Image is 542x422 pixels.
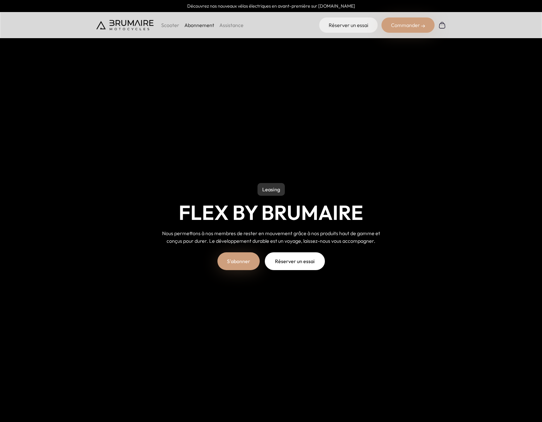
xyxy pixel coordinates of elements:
[179,201,363,224] h1: Flex by Brumaire
[162,230,380,244] span: Nous permettons à nos membres de rester en mouvement grâce à nos produits haut de gamme et conçus...
[161,21,179,29] p: Scooter
[184,22,214,28] a: Abonnement
[96,20,154,30] img: Brumaire Motocycles
[265,252,325,270] a: Réserver un essai
[421,24,425,28] img: right-arrow-2.png
[319,17,378,33] a: Réserver un essai
[257,183,285,196] p: Leasing
[217,252,260,270] a: S'abonner
[438,21,446,29] img: Panier
[219,22,244,28] a: Assistance
[381,17,435,33] div: Commander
